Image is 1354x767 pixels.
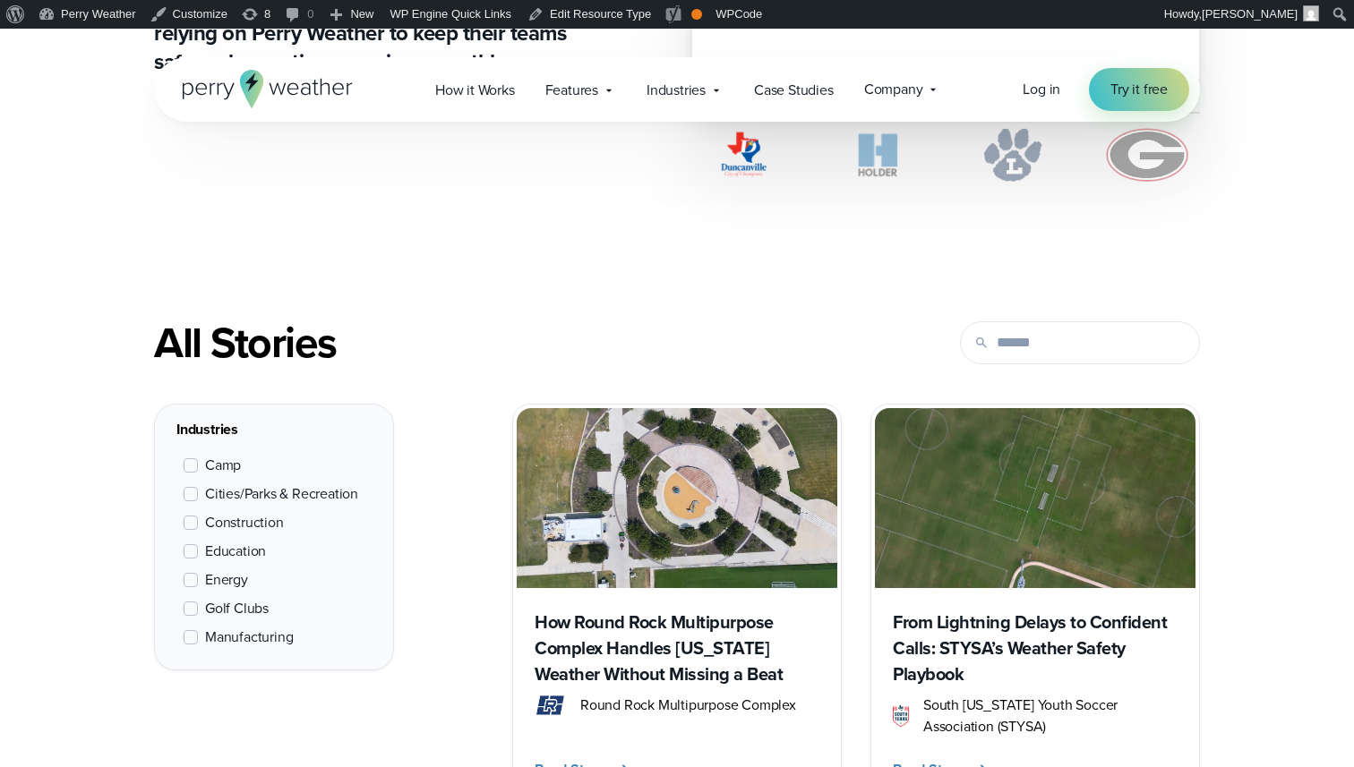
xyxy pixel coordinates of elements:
h3: From Lightning Delays to Confident Calls: STYSA’s Weather Safety Playbook [893,609,1178,687]
span: Industries [647,80,706,101]
span: Round Rock Multipurpose Complex [580,695,796,716]
span: Try it free [1110,79,1168,100]
span: Education [205,541,266,562]
a: Log in [1023,79,1060,100]
span: Cities/Parks & Recreation [205,483,358,505]
img: City of Duncanville Logo [691,128,797,182]
img: Holder.svg [826,128,931,182]
span: Company [864,79,923,100]
span: Camp [205,455,241,476]
span: [PERSON_NAME] [1202,7,1298,21]
a: Case Studies [739,72,849,108]
img: Round Rock Complex [517,408,837,588]
span: How it Works [435,80,515,101]
img: STYSA [893,705,909,727]
span: Case Studies [754,80,834,101]
span: Golf Clubs [205,598,269,619]
a: Try it free [1089,68,1189,111]
button: Read Story [714,54,811,75]
span: Construction [205,512,284,533]
a: How it Works [420,72,530,108]
img: round rock [535,695,566,716]
div: All Stories [154,318,842,368]
span: Log in [1023,79,1060,99]
span: Read Story [714,54,783,75]
span: South [US_STATE] Youth Soccer Association (STYSA) [923,695,1178,737]
span: Manufacturing [205,626,293,648]
div: Industries [176,419,372,440]
div: OK [691,9,702,20]
span: Features [545,80,598,101]
h3: How Round Rock Multipurpose Complex Handles [US_STATE] Weather Without Missing a Beat [535,609,819,687]
span: Energy [205,569,248,591]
